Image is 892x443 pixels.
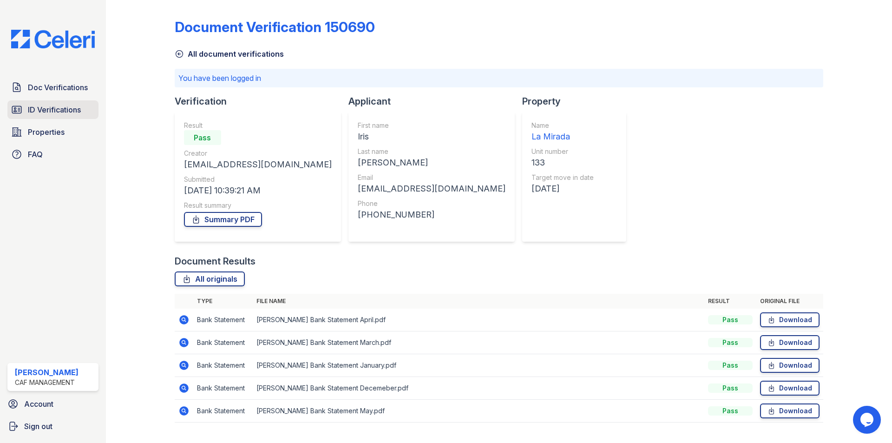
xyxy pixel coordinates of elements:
[184,158,332,171] div: [EMAIL_ADDRESS][DOMAIN_NAME]
[7,100,98,119] a: ID Verifications
[184,121,332,130] div: Result
[184,175,332,184] div: Submitted
[15,367,79,378] div: [PERSON_NAME]
[184,201,332,210] div: Result summary
[531,182,594,195] div: [DATE]
[175,48,284,60] a: All document verifications
[7,145,98,164] a: FAQ
[358,173,505,182] div: Email
[531,147,594,156] div: Unit number
[193,354,253,377] td: Bank Statement
[253,331,704,354] td: [PERSON_NAME] Bank Statement March.pdf
[358,147,505,156] div: Last name
[7,78,98,97] a: Doc Verifications
[175,255,256,268] div: Document Results
[24,398,53,410] span: Account
[4,417,102,436] a: Sign out
[760,335,820,350] a: Download
[708,406,753,416] div: Pass
[193,309,253,331] td: Bank Statement
[760,403,820,418] a: Download
[253,309,704,331] td: [PERSON_NAME] Bank Statement April.pdf
[708,338,753,347] div: Pass
[4,30,102,48] img: CE_Logo_Blue-a8612792a0a2168367f1c8372b55b34899dd931a85d93a1a3d3e32e68fde9ad4.png
[184,212,262,227] a: Summary PDF
[760,312,820,327] a: Download
[4,395,102,413] a: Account
[184,149,332,158] div: Creator
[28,82,88,93] span: Doc Verifications
[531,121,594,143] a: Name La Mirada
[358,121,505,130] div: First name
[708,361,753,370] div: Pass
[531,173,594,182] div: Target move in date
[253,354,704,377] td: [PERSON_NAME] Bank Statement January.pdf
[253,294,704,309] th: File name
[28,149,43,160] span: FAQ
[253,377,704,400] td: [PERSON_NAME] Bank Statement Decemeber.pdf
[358,130,505,143] div: Iris
[175,95,348,108] div: Verification
[358,208,505,221] div: [PHONE_NUMBER]
[704,294,756,309] th: Result
[348,95,522,108] div: Applicant
[184,130,221,145] div: Pass
[193,377,253,400] td: Bank Statement
[358,199,505,208] div: Phone
[358,156,505,169] div: [PERSON_NAME]
[193,294,253,309] th: Type
[175,271,245,286] a: All originals
[358,182,505,195] div: [EMAIL_ADDRESS][DOMAIN_NAME]
[175,19,375,35] div: Document Verification 150690
[522,95,634,108] div: Property
[15,378,79,387] div: CAF Management
[24,421,52,432] span: Sign out
[531,121,594,130] div: Name
[756,294,823,309] th: Original file
[178,73,820,84] p: You have been logged in
[7,123,98,141] a: Properties
[760,381,820,396] a: Download
[531,130,594,143] div: La Mirada
[708,315,753,324] div: Pass
[193,400,253,423] td: Bank Statement
[853,406,883,434] iframe: chat widget
[708,383,753,393] div: Pass
[760,358,820,373] a: Download
[28,126,65,138] span: Properties
[531,156,594,169] div: 133
[193,331,253,354] td: Bank Statement
[28,104,81,115] span: ID Verifications
[184,184,332,197] div: [DATE] 10:39:21 AM
[253,400,704,423] td: [PERSON_NAME] Bank Statement May.pdf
